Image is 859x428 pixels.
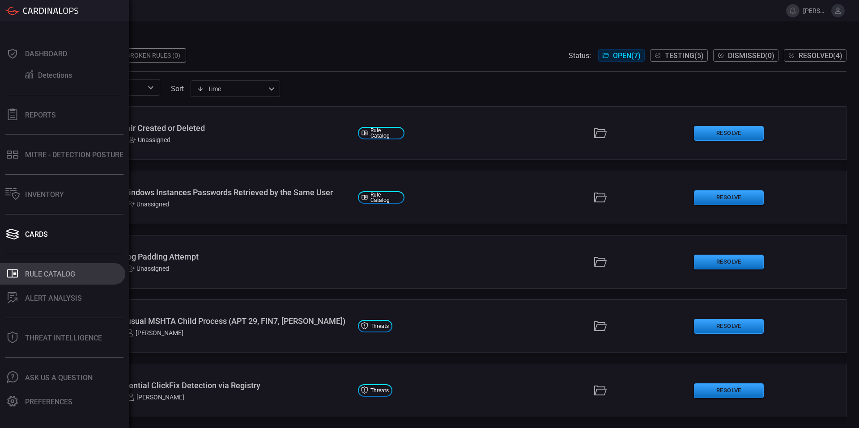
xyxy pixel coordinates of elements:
[197,84,266,93] div: Time
[67,188,351,197] div: AWS - Multiple Windows Instances Passwords Retrieved by the Same User
[127,329,183,336] div: [PERSON_NAME]
[25,190,64,199] div: Inventory
[569,51,591,60] span: Status:
[25,373,93,382] div: Ask Us A Question
[38,71,72,80] div: Detections
[67,123,351,133] div: AWS - EC2 Key Pair Created or Deleted
[25,151,123,159] div: MITRE - Detection Posture
[171,84,184,93] label: sort
[25,270,75,278] div: Rule Catalog
[128,201,169,208] div: Unassigned
[370,128,401,138] span: Rule Catalog
[67,316,351,326] div: CrowdStrike - Unusual MSHTA Child Process (APT 29, FIN7, Muddy Waters)
[25,294,82,302] div: ALERT ANALYSIS
[694,319,764,334] button: Resolve
[803,7,828,14] span: [PERSON_NAME].[PERSON_NAME]
[67,381,351,390] div: CrowdStrike - Potential ClickFix Detection via Registry
[665,51,704,60] span: Testing ( 5 )
[694,190,764,205] button: Resolve
[694,255,764,269] button: Resolve
[25,398,72,406] div: Preferences
[25,50,67,58] div: Dashboard
[694,126,764,141] button: Resolve
[370,192,401,203] span: Rule Catalog
[129,136,170,143] div: Unassigned
[598,49,645,62] button: Open(7)
[713,49,778,62] button: Dismissed(0)
[613,51,641,60] span: Open ( 7 )
[25,111,56,119] div: Reports
[25,334,102,342] div: Threat Intelligence
[728,51,774,60] span: Dismissed ( 0 )
[650,49,708,62] button: Testing(5)
[370,388,389,393] span: Threats
[128,394,184,401] div: [PERSON_NAME]
[145,81,157,94] button: Open
[694,383,764,398] button: Resolve
[370,323,389,329] span: Threats
[25,230,48,239] div: Cards
[121,48,186,63] div: Broken Rules (0)
[67,252,351,261] div: AWS - Possible Log Padding Attempt
[799,51,842,60] span: Resolved ( 4 )
[128,265,169,272] div: Unassigned
[784,49,846,62] button: Resolved(4)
